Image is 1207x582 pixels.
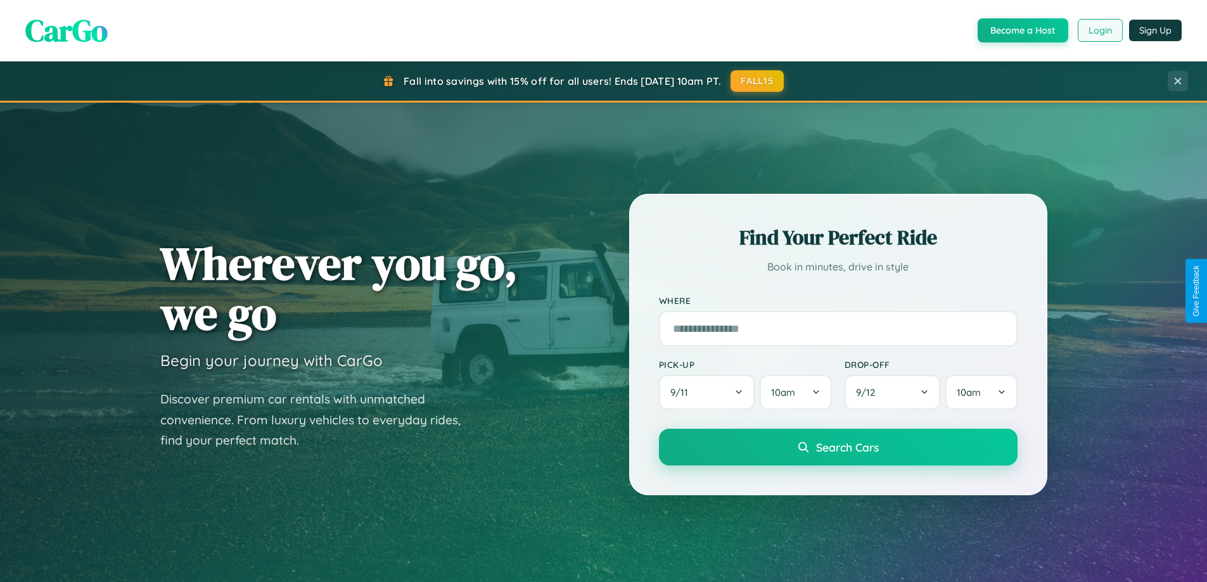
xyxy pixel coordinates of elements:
[659,295,1018,306] label: Where
[670,386,694,398] span: 9 / 11
[760,375,831,410] button: 10am
[1129,20,1182,41] button: Sign Up
[25,9,108,51] span: CarGo
[160,238,518,338] h1: Wherever you go, we go
[659,258,1018,276] p: Book in minutes, drive in style
[160,389,477,451] p: Discover premium car rentals with unmatched convenience. From luxury vehicles to everyday rides, ...
[978,18,1068,42] button: Become a Host
[731,70,784,92] button: FALL15
[945,375,1017,410] button: 10am
[1192,265,1201,317] div: Give Feedback
[659,375,755,410] button: 9/11
[659,429,1018,465] button: Search Cars
[957,386,981,398] span: 10am
[160,351,383,370] h3: Begin your journey with CarGo
[816,440,879,454] span: Search Cars
[404,75,721,87] span: Fall into savings with 15% off for all users! Ends [DATE] 10am PT.
[856,386,881,398] span: 9 / 12
[845,375,941,410] button: 9/12
[771,386,795,398] span: 10am
[659,224,1018,251] h2: Find Your Perfect Ride
[659,359,832,370] label: Pick-up
[1078,19,1123,42] button: Login
[845,359,1018,370] label: Drop-off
